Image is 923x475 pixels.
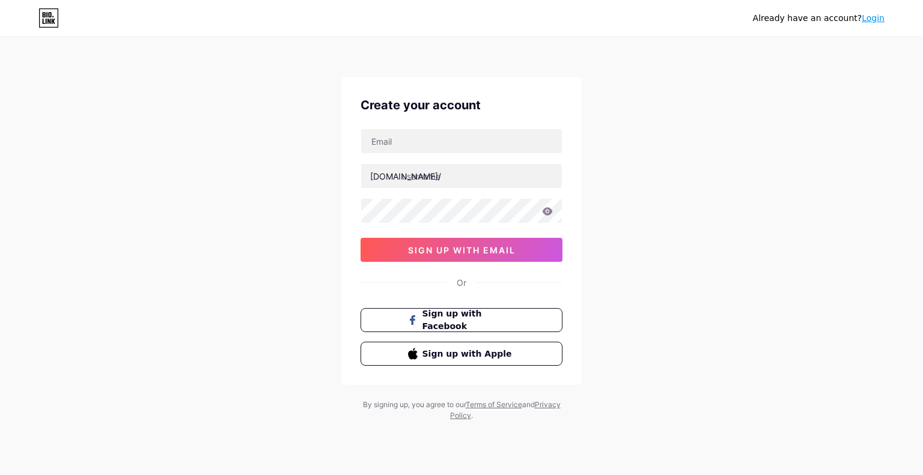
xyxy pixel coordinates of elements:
[361,308,562,332] button: Sign up with Facebook
[422,307,516,333] span: Sign up with Facebook
[466,400,522,409] a: Terms of Service
[753,12,885,25] div: Already have an account?
[361,342,562,366] button: Sign up with Apple
[408,245,516,255] span: sign up with email
[862,13,885,23] a: Login
[361,129,562,153] input: Email
[361,238,562,262] button: sign up with email
[457,276,466,289] div: Or
[359,399,564,421] div: By signing up, you agree to our and .
[361,164,562,188] input: username
[422,348,516,360] span: Sign up with Apple
[370,170,441,183] div: [DOMAIN_NAME]/
[361,96,562,114] div: Create your account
